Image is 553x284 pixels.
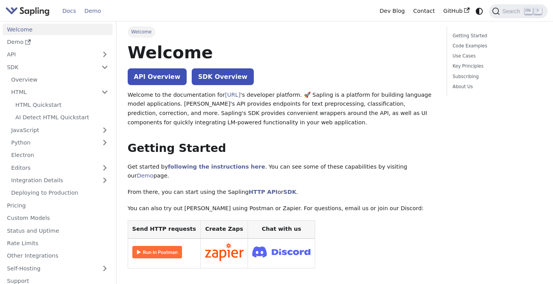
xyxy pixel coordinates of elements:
a: HTML [7,87,113,98]
button: Switch between dark and light mode (currently system mode) [474,5,485,17]
p: You can also try out [PERSON_NAME] using Postman or Zapier. For questions, email us or join our D... [128,204,435,213]
a: JavaScript [7,124,113,136]
img: Run in Postman [132,246,182,258]
a: SDK [3,61,97,73]
a: GitHub [439,5,473,17]
a: Dev Blog [375,5,409,17]
img: Connect in Zapier [205,243,244,261]
a: Demo [3,37,113,48]
p: Get started by . You can see some of these capabilities by visiting our page. [128,162,435,181]
p: From there, you can start using the Sapling or . [128,188,435,197]
a: Demo [137,172,154,179]
a: Code Examples [452,42,539,50]
a: Sapling.ai [5,5,52,17]
th: Chat with us [248,220,315,239]
a: following the instructions here [168,164,265,170]
a: Use Cases [452,52,539,60]
a: HTTP API [249,189,278,195]
a: AI Detect HTML Quickstart [11,112,113,123]
a: Getting Started [452,32,539,40]
a: Docs [58,5,80,17]
span: Welcome [128,26,155,37]
a: Python [7,137,113,148]
button: Collapse sidebar category 'SDK' [97,61,113,73]
a: API [3,49,97,60]
h1: Welcome [128,42,435,63]
a: Contact [409,5,439,17]
a: Integration Details [7,175,113,186]
img: Sapling.ai [5,5,50,17]
a: Welcome [3,24,113,35]
button: Search (Ctrl+K) [489,4,547,18]
a: HTML Quickstart [11,99,113,110]
a: SDK [283,189,296,195]
img: Join Discord [252,244,310,260]
a: API Overview [128,68,187,85]
nav: Breadcrumbs [128,26,435,37]
a: Deploying to Production [7,187,113,199]
button: Expand sidebar category 'API' [97,49,113,60]
a: SDK Overview [192,68,253,85]
a: Pricing [3,200,113,211]
span: Search [500,8,525,14]
th: Create Zaps [200,220,248,239]
a: Demo [80,5,105,17]
a: [URL] [225,92,241,98]
a: Key Principles [452,63,539,70]
p: Welcome to the documentation for 's developer platform. 🚀 Sapling is a platform for building lang... [128,91,435,127]
a: Subscribing [452,73,539,80]
a: Editors [7,162,97,173]
kbd: K [534,7,542,14]
h2: Getting Started [128,141,435,155]
a: About Us [452,83,539,91]
button: Expand sidebar category 'Editors' [97,162,113,173]
a: Rate Limits [3,238,113,249]
a: Electron [7,150,113,161]
a: Overview [7,74,113,85]
a: Self-Hosting [3,263,113,274]
a: Status and Uptime [3,225,113,236]
a: Other Integrations [3,250,113,261]
a: Custom Models [3,213,113,224]
th: Send HTTP requests [128,220,200,239]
